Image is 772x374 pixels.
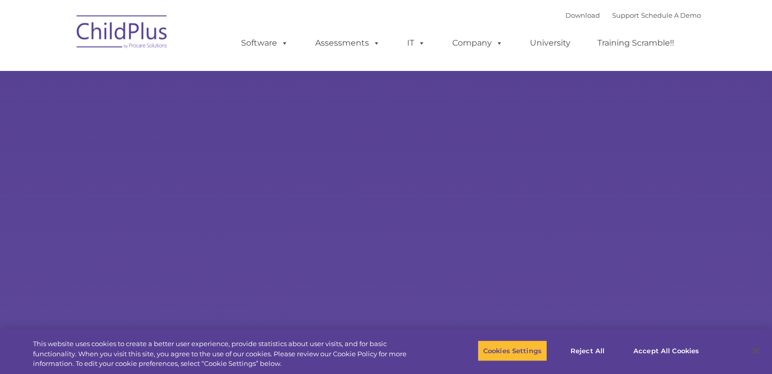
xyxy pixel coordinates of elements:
button: Reject All [556,340,619,361]
img: ChildPlus by Procare Solutions [72,8,173,59]
font: | [565,11,701,19]
button: Accept All Cookies [628,340,704,361]
button: Close [745,340,767,362]
div: This website uses cookies to create a better user experience, provide statistics about user visit... [33,339,425,369]
a: Company [442,33,513,53]
a: Schedule A Demo [641,11,701,19]
a: Software [231,33,298,53]
a: University [520,33,581,53]
a: Training Scramble!! [587,33,684,53]
a: Download [565,11,600,19]
a: Assessments [305,33,390,53]
a: IT [397,33,435,53]
button: Cookies Settings [478,340,547,361]
a: Support [612,11,639,19]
